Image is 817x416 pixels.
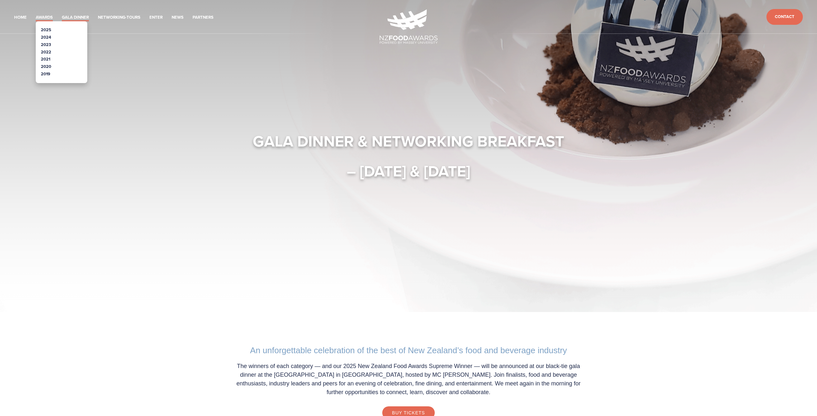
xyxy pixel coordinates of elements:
a: Home [14,14,27,21]
a: 2022 [41,49,51,55]
h2: An unforgettable celebration of the best of New Zealand’s food and beverage industry [230,345,588,355]
a: 2023 [41,42,51,48]
a: Contact [766,9,803,25]
a: News [172,14,184,21]
a: Partners [193,14,214,21]
a: Awards [36,14,53,21]
h1: – [DATE] & [DATE] [223,161,594,181]
a: 2021 [41,56,50,62]
h1: Gala Dinner & Networking Breakfast [223,131,594,151]
a: Networking-Tours [98,14,140,21]
p: The winners of each category — and our 2025 New Zealand Food Awards Supreme Winner — will be anno... [230,362,588,397]
a: Gala Dinner [62,14,89,21]
a: 2024 [41,34,51,40]
a: Enter [149,14,163,21]
a: 2025 [41,27,51,33]
a: 2020 [41,63,51,70]
a: 2019 [41,71,50,77]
